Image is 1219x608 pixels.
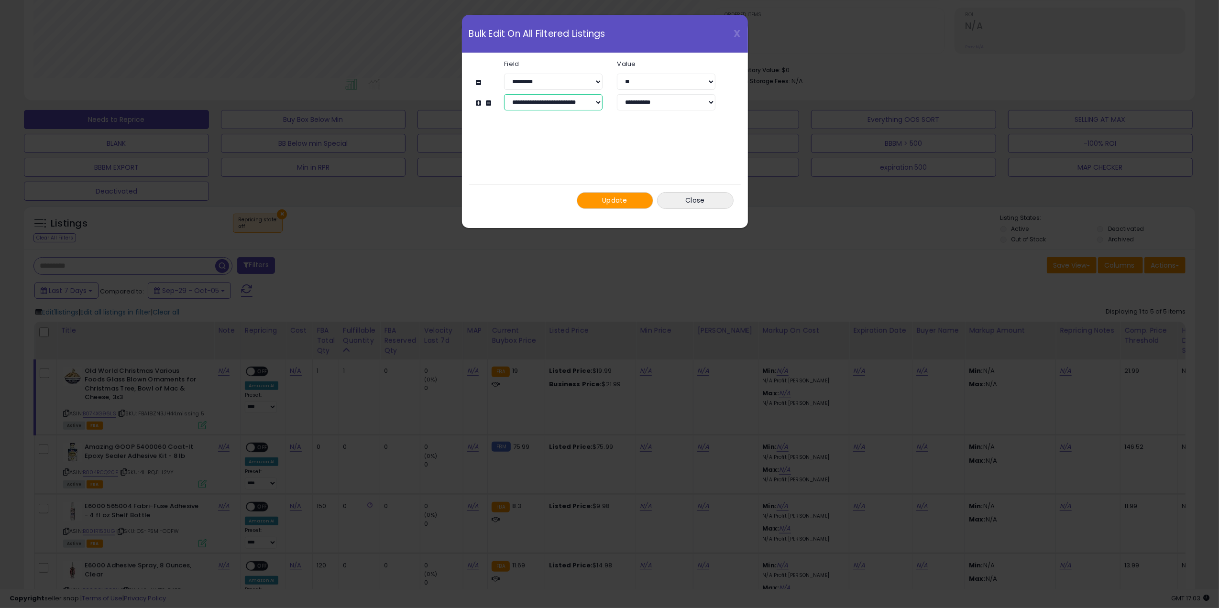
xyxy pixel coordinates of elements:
button: Close [657,192,734,209]
span: Bulk Edit On All Filtered Listings [469,29,605,38]
label: Field [497,61,610,67]
span: X [734,27,741,40]
span: Update [602,195,627,205]
label: Value [610,61,723,67]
